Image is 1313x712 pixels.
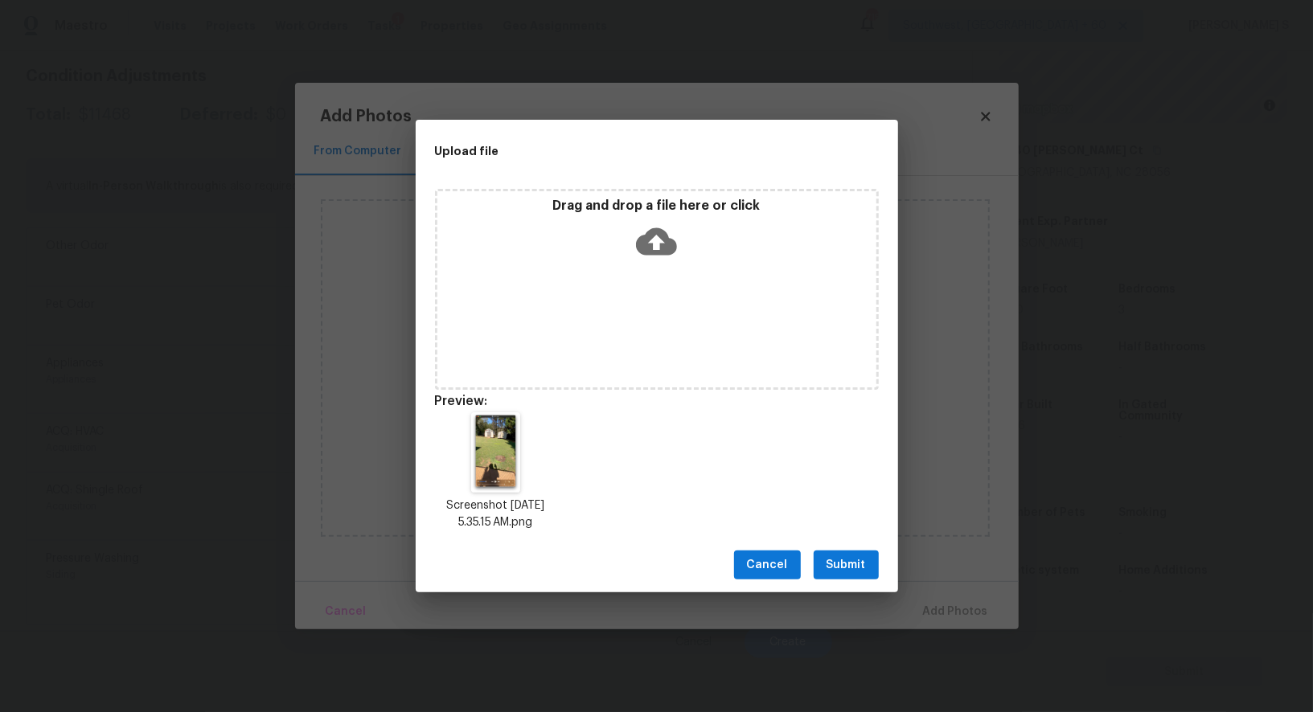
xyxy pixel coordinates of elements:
[435,497,557,531] p: Screenshot [DATE] 5.35.15 AM.png
[747,555,788,575] span: Cancel
[437,198,876,215] p: Drag and drop a file here or click
[814,550,879,580] button: Submit
[734,550,801,580] button: Cancel
[471,412,521,493] img: H2qt2lUUI6QTAAAAAElFTkSuQmCC
[827,555,866,575] span: Submit
[435,142,806,160] h2: Upload file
